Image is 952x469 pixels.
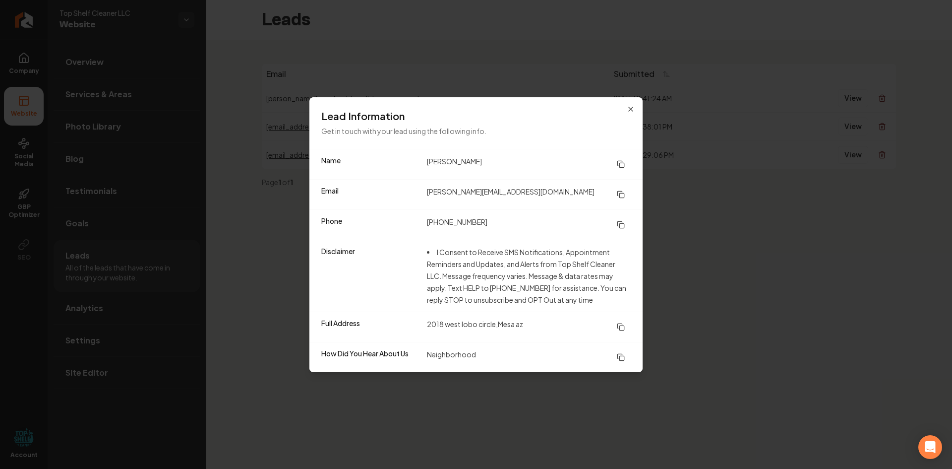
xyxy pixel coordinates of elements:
li: I Consent to Receive SMS Notifications, Appointment Reminders and Updates, and Alerts from Top Sh... [427,246,631,306]
dd: [PERSON_NAME][EMAIL_ADDRESS][DOMAIN_NAME] [427,186,631,203]
dt: How Did You Hear About Us [321,348,419,366]
dd: [PERSON_NAME] [427,155,631,173]
dt: Name [321,155,419,173]
dt: Phone [321,216,419,234]
dt: Email [321,186,419,203]
dt: Full Address [321,318,419,336]
h3: Lead Information [321,109,631,123]
dd: [PHONE_NUMBER] [427,216,631,234]
dd: 2018 west lobo circle,Mesa az [427,318,631,336]
p: Get in touch with your lead using the following info. [321,125,631,137]
dd: Neighborhood [427,348,631,366]
dt: Disclaimer [321,246,419,306]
